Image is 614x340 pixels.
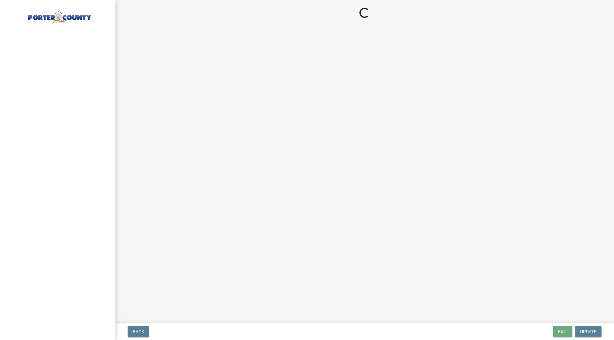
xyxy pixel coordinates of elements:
[13,7,105,25] img: Porter County, Indiana
[133,329,144,334] span: Back
[580,329,596,334] span: Update
[575,326,602,337] button: Update
[128,326,149,337] button: Back
[553,326,572,337] button: Exit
